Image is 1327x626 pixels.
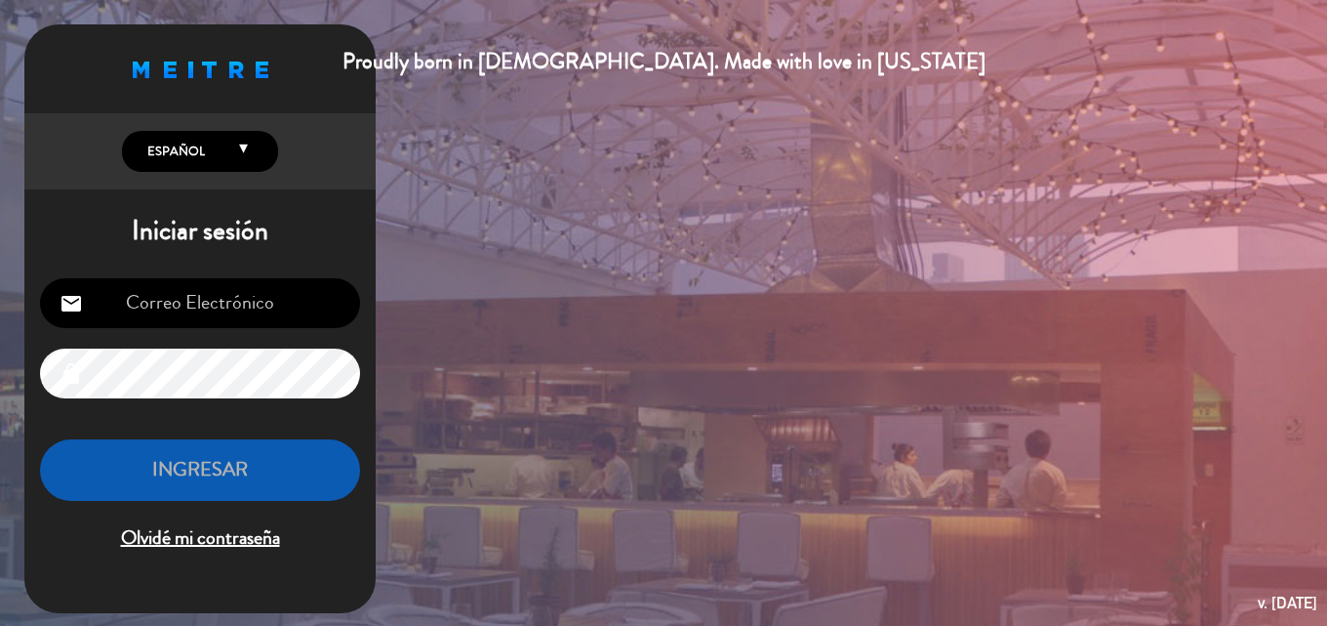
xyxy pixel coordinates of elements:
div: v. [DATE] [1258,590,1317,616]
i: lock [60,362,83,386]
input: Correo Electrónico [40,278,360,328]
span: Olvidé mi contraseña [40,522,360,555]
h1: Iniciar sesión [24,215,376,248]
i: email [60,292,83,315]
span: Español [142,142,205,161]
button: INGRESAR [40,439,360,501]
